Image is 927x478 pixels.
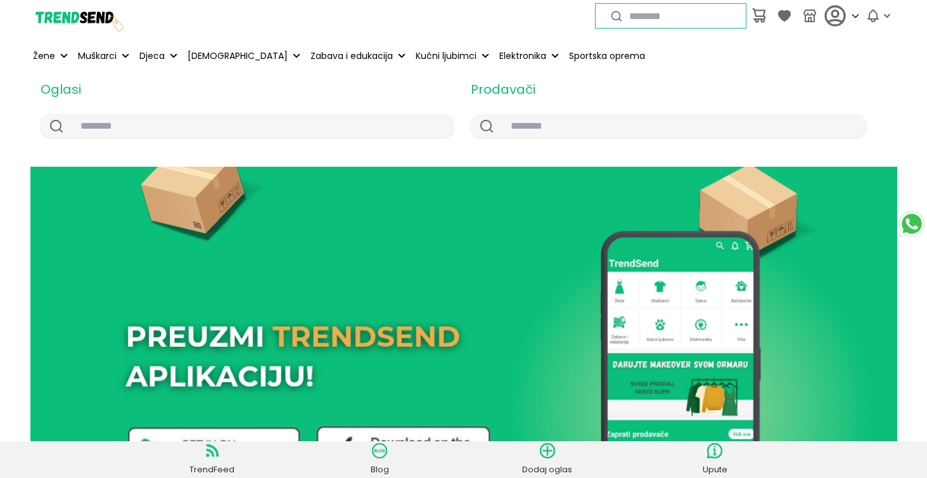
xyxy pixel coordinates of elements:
a: Upute [686,443,743,476]
p: Zabava i edukacija [310,49,393,63]
button: Elektronika [497,42,561,70]
button: Žene [30,42,70,70]
a: Dodaj oglas [519,443,576,476]
button: Zabava i edukacija [308,42,408,70]
p: Djeca [139,49,165,63]
button: Muškarci [75,42,132,70]
a: Sportska oprema [566,42,648,70]
button: Kućni ljubimci [413,42,492,70]
p: Žene [33,49,55,63]
button: [DEMOGRAPHIC_DATA] [185,42,303,70]
p: Kućni ljubimci [416,49,476,63]
h2: Oglasi [41,80,454,99]
button: Djeca [137,42,180,70]
p: [DEMOGRAPHIC_DATA] [188,49,288,63]
p: Muškarci [78,49,117,63]
p: TrendFeed [184,463,241,476]
p: Upute [686,463,743,476]
h2: Prodavači [471,80,867,99]
p: Elektronika [499,49,546,63]
a: Blog [351,443,408,476]
p: Blog [351,463,408,476]
p: Dodaj oglas [519,463,576,476]
a: TrendFeed [184,443,241,476]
